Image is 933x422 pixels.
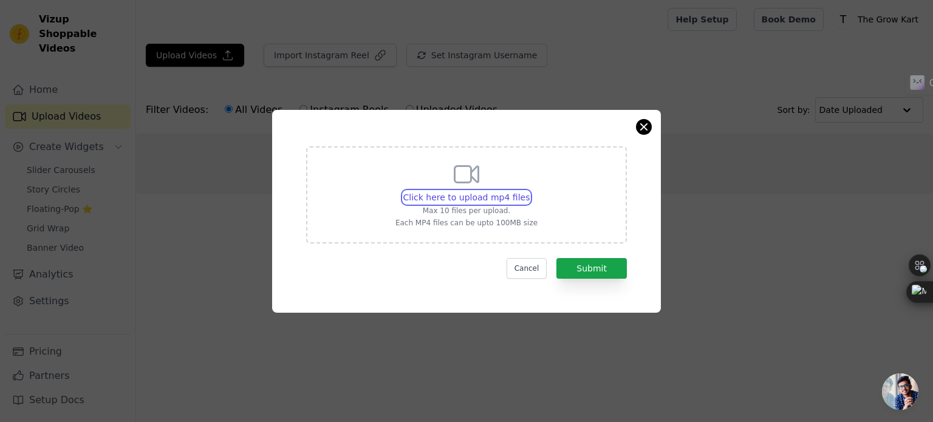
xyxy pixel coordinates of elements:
span: Click here to upload mp4 files [403,192,530,202]
p: Each MP4 files can be upto 100MB size [395,218,538,228]
a: Open chat [882,373,918,410]
button: Cancel [507,258,547,279]
p: Max 10 files per upload. [395,206,538,216]
button: Submit [556,258,627,279]
button: Close modal [637,120,651,134]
